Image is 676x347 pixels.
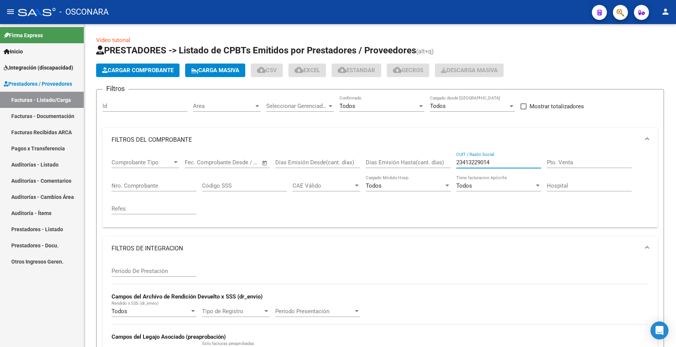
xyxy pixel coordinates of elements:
[288,64,326,77] button: EXCEL
[530,102,584,111] span: Mostrar totalizadores
[112,308,127,315] span: Todos
[340,103,355,109] span: Todos
[293,182,353,189] span: CAE Válido
[456,182,472,189] span: Todos
[650,321,668,339] div: Open Intercom Messenger
[387,64,429,77] button: Gecros
[96,64,180,77] button: Cargar Comprobante
[435,64,504,77] app-download-masive: Descarga masiva de comprobantes (adjuntos)
[96,37,130,44] a: Video tutorial
[435,64,504,77] button: Descarga Masiva
[338,65,347,74] mat-icon: cloud_download
[661,7,670,16] mat-icon: person
[202,308,263,315] span: Tipo de Registro
[257,67,277,74] span: CSV
[112,333,226,340] strong: Campos del Legajo Asociado (preaprobación)
[416,48,434,55] span: (alt+q)
[4,47,23,56] span: Inicio
[257,65,266,74] mat-icon: cloud_download
[430,103,446,109] span: Todos
[393,67,423,74] span: Gecros
[261,159,269,167] button: Open calendar
[193,103,254,109] span: Area
[191,67,239,74] span: Carga Masiva
[59,4,109,20] span: - OSCONARA
[441,67,498,74] span: Descarga Masiva
[112,136,640,144] mat-panel-title: FILTROS DEL COMPROBANTE
[103,236,658,261] mat-expansion-panel-header: FILTROS DE INTEGRACION
[251,64,283,77] button: CSV
[112,244,640,253] mat-panel-title: FILTROS DE INTEGRACION
[393,65,402,74] mat-icon: cloud_download
[332,64,381,77] button: Estandar
[366,182,382,189] span: Todos
[266,103,327,109] span: Seleccionar Gerenciador
[103,128,658,152] mat-expansion-panel-header: FILTROS DEL COMPROBANTE
[185,64,245,77] button: Carga Masiva
[338,67,375,74] span: Estandar
[4,64,73,72] span: Integración (discapacidad)
[4,31,43,39] span: Firma Express
[275,308,353,315] span: Período Presentación
[112,159,172,166] span: Comprobante Tipo
[222,159,258,166] input: Fecha fin
[112,293,263,300] strong: Campos del Archivo de Rendición Devuelto x SSS (dr_envio)
[96,45,416,56] span: PRESTADORES -> Listado de CPBTs Emitidos por Prestadores / Proveedores
[6,7,15,16] mat-icon: menu
[103,152,658,227] div: FILTROS DEL COMPROBANTE
[185,159,215,166] input: Fecha inicio
[294,65,303,74] mat-icon: cloud_download
[294,67,320,74] span: EXCEL
[103,83,128,94] h3: Filtros
[102,67,174,74] span: Cargar Comprobante
[4,80,72,88] span: Prestadores / Proveedores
